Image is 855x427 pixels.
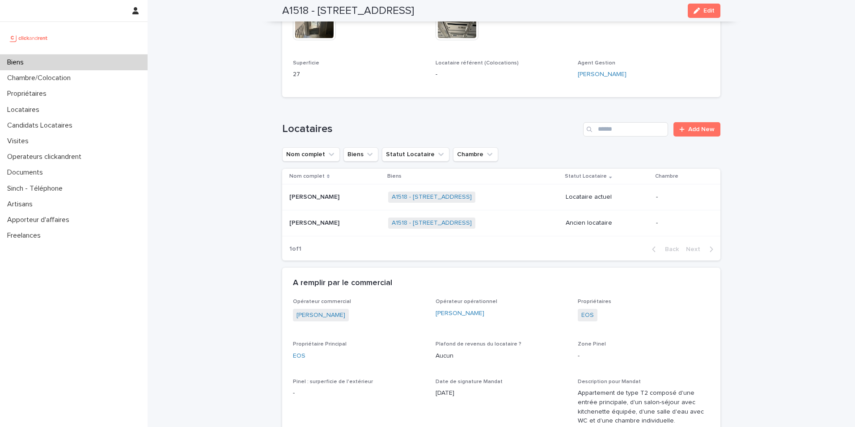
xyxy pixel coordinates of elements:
button: Chambre [453,147,498,162]
span: Date de signature Mandat [436,379,503,384]
span: Add New [688,126,715,132]
p: Locataires [4,106,47,114]
button: Nom complet [282,147,340,162]
span: Propriétaires [578,299,611,304]
span: Opérateur opérationnel [436,299,497,304]
p: Locataire actuel [566,193,649,201]
p: 1 of 1 [282,238,309,260]
p: Biens [4,58,31,67]
p: Sinch - Téléphone [4,184,70,193]
p: Artisans [4,200,40,209]
span: Superficie [293,60,319,66]
a: [PERSON_NAME] [578,70,626,79]
p: Candidats Locataires [4,121,80,130]
tr: [PERSON_NAME][PERSON_NAME] A1518 - [STREET_ADDRESS] Ancien locataire- [282,210,720,236]
tr: [PERSON_NAME][PERSON_NAME] A1518 - [STREET_ADDRESS] Locataire actuel- [282,184,720,210]
p: Aucun [436,351,567,361]
p: Freelances [4,231,48,240]
p: Nom complet [289,171,325,181]
p: [PERSON_NAME] [289,192,341,201]
button: Back [645,245,682,253]
p: - [436,70,567,79]
button: Next [682,245,720,253]
p: - [656,219,706,227]
span: Plafond de revenus du locataire ? [436,342,521,347]
span: Zone Pinel [578,342,606,347]
span: Back [660,246,679,252]
input: Search [583,122,668,137]
button: Statut Locataire [382,147,449,162]
a: Add New [673,122,720,137]
p: [DATE] [436,389,567,398]
a: EOS [293,351,305,361]
span: Agent Gestion [578,60,615,66]
span: Pinel : surperficie de l'extérieur [293,379,373,384]
span: Description pour Mandat [578,379,641,384]
a: [PERSON_NAME] [436,309,484,318]
p: Biens [387,171,402,181]
p: Statut Locataire [565,171,607,181]
p: Operateurs clickandrent [4,153,89,161]
img: UCB0brd3T0yccxBKYDjQ [7,29,51,47]
a: A1518 - [STREET_ADDRESS] [392,219,472,227]
p: Chambre/Colocation [4,74,78,82]
a: [PERSON_NAME] [296,311,345,320]
button: Biens [343,147,378,162]
p: Visites [4,137,36,145]
span: Edit [703,8,715,14]
span: Opérateur commercial [293,299,351,304]
p: Propriétaires [4,90,54,98]
p: Chambre [655,171,678,181]
p: - [578,351,710,361]
a: A1518 - [STREET_ADDRESS] [392,193,472,201]
span: Locataire référent (Colocations) [436,60,519,66]
h2: A remplir par le commercial [293,278,392,288]
p: Ancien locataire [566,219,649,227]
p: - [293,389,425,398]
p: Documents [4,168,50,177]
p: Appartement de type T2 composé d'une entrée principale, d'un salon-séjour avec kitchenette équipé... [578,389,710,426]
p: 27 [293,70,425,79]
p: Apporteur d'affaires [4,216,76,224]
a: EOS [581,311,594,320]
p: [PERSON_NAME] [289,218,341,227]
span: Next [686,246,706,252]
h2: A1518 - [STREET_ADDRESS] [282,4,414,17]
p: - [656,193,706,201]
span: Propriétaire Principal [293,342,347,347]
button: Edit [688,4,720,18]
h1: Locataires [282,123,580,136]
